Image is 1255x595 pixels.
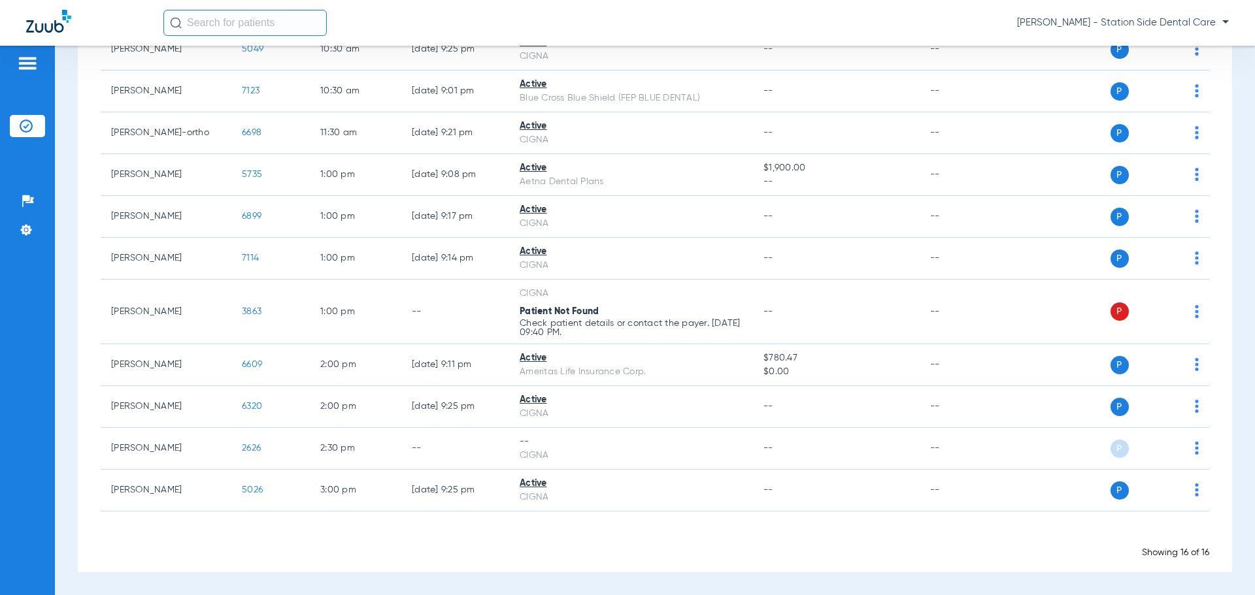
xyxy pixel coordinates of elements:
span: 2626 [242,443,261,453]
div: CIGNA [520,287,743,300]
div: Ameritas Life Insurance Corp. [520,365,743,379]
div: Active [520,351,743,365]
img: group-dot-blue.svg [1195,126,1199,139]
img: group-dot-blue.svg [1195,483,1199,496]
td: -- [920,196,1008,238]
img: Zuub Logo [26,10,71,33]
td: [DATE] 9:11 PM [401,344,509,386]
span: 6698 [242,128,261,137]
span: P [1111,481,1129,500]
td: -- [920,154,1008,196]
img: group-dot-blue.svg [1195,305,1199,318]
td: [PERSON_NAME] [101,29,231,71]
span: -- [763,253,773,263]
span: P [1111,166,1129,184]
td: 1:00 PM [310,238,401,280]
img: group-dot-blue.svg [1195,42,1199,56]
img: group-dot-blue.svg [1195,251,1199,265]
span: 6899 [242,212,261,221]
td: [PERSON_NAME]-ortho [101,112,231,154]
span: -- [763,212,773,221]
td: 1:00 PM [310,154,401,196]
div: CIGNA [520,449,743,462]
input: Search for patients [163,10,327,36]
td: [DATE] 9:25 PM [401,470,509,511]
span: 5026 [242,485,263,494]
span: P [1111,398,1129,416]
div: CIGNA [520,259,743,272]
td: [PERSON_NAME] [101,154,231,196]
span: P [1111,208,1129,226]
td: 11:30 AM [310,112,401,154]
span: P [1111,440,1129,458]
td: 1:00 PM [310,196,401,238]
td: 10:30 AM [310,29,401,71]
img: group-dot-blue.svg [1195,400,1199,413]
div: CIGNA [520,490,743,504]
img: hamburger-icon [17,56,38,71]
img: group-dot-blue.svg [1195,168,1199,181]
td: 2:00 PM [310,344,401,386]
td: -- [920,238,1008,280]
div: Active [520,161,743,175]
td: [DATE] 9:17 PM [401,196,509,238]
span: -- [763,175,909,189]
td: [PERSON_NAME] [101,71,231,112]
div: Active [520,393,743,407]
div: CIGNA [520,133,743,147]
div: -- [520,435,743,449]
td: [PERSON_NAME] [101,238,231,280]
td: [DATE] 9:14 PM [401,238,509,280]
img: group-dot-blue.svg [1195,84,1199,97]
img: group-dot-blue.svg [1195,358,1199,371]
td: -- [920,344,1008,386]
div: CIGNA [520,407,743,421]
span: -- [763,128,773,137]
span: P [1111,40,1129,59]
span: P [1111,82,1129,101]
span: 5735 [242,170,262,179]
p: Check patient details or contact the payer. [DATE] 09:40 PM. [520,319,743,337]
span: -- [763,86,773,95]
div: Aetna Dental Plans [520,175,743,189]
td: -- [920,470,1008,511]
td: [DATE] 9:01 PM [401,71,509,112]
td: -- [920,386,1008,428]
td: [DATE] 9:08 PM [401,154,509,196]
td: -- [920,428,1008,470]
span: -- [763,402,773,411]
td: -- [920,112,1008,154]
span: $780.47 [763,351,909,365]
div: Active [520,78,743,91]
span: $1,900.00 [763,161,909,175]
td: [PERSON_NAME] [101,470,231,511]
span: -- [763,485,773,494]
span: Patient Not Found [520,307,599,316]
td: 3:00 PM [310,470,401,511]
span: -- [763,443,773,453]
img: group-dot-blue.svg [1195,442,1199,455]
td: 2:00 PM [310,386,401,428]
span: P [1111,124,1129,142]
td: [PERSON_NAME] [101,196,231,238]
td: [PERSON_NAME] [101,280,231,344]
td: -- [401,428,509,470]
td: 2:30 PM [310,428,401,470]
div: Active [520,245,743,259]
span: $0.00 [763,365,909,379]
div: Active [520,203,743,217]
td: [DATE] 9:21 PM [401,112,509,154]
td: -- [920,280,1008,344]
span: P [1111,356,1129,374]
td: [PERSON_NAME] [101,344,231,386]
span: P [1111,302,1129,321]
td: -- [920,71,1008,112]
span: -- [763,307,773,316]
img: Search Icon [170,17,182,29]
img: group-dot-blue.svg [1195,210,1199,223]
td: [PERSON_NAME] [101,386,231,428]
span: [PERSON_NAME] - Station Side Dental Care [1017,16,1229,29]
div: CIGNA [520,217,743,231]
td: 1:00 PM [310,280,401,344]
span: 6609 [242,360,262,369]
